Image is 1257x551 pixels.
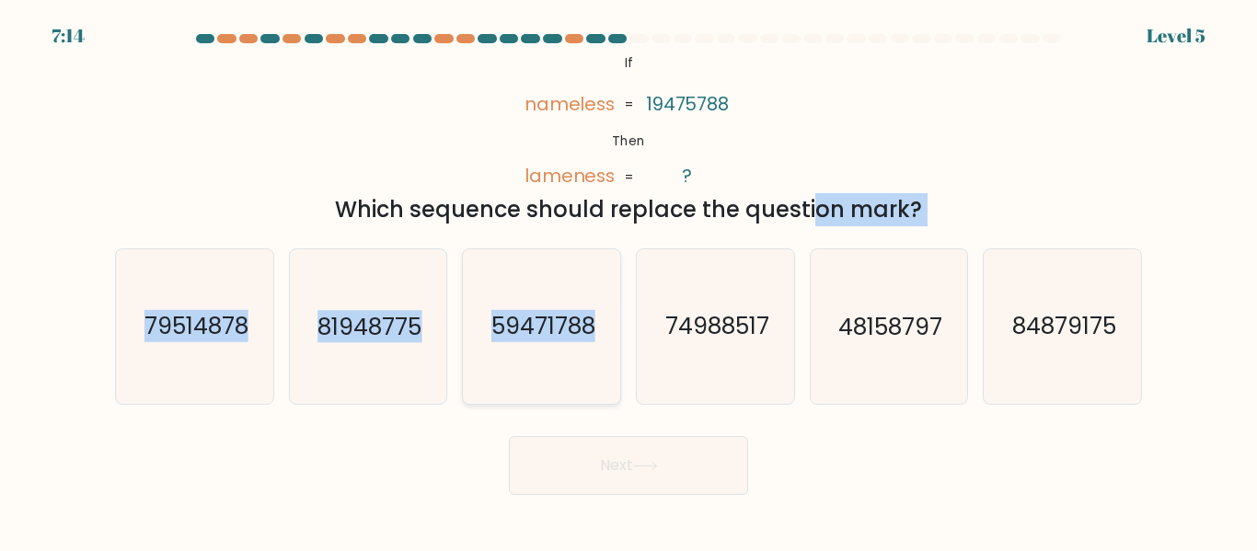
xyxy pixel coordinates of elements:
text: 48158797 [838,311,942,343]
tspan: lameness [524,164,615,189]
div: Level 5 [1147,22,1205,50]
svg: @import url('[URL][DOMAIN_NAME]); [515,51,743,190]
tspan: Then [612,132,645,150]
tspan: = [625,167,633,186]
text: 84879175 [1012,311,1116,343]
div: Which sequence should replace the question mark? [126,193,1131,226]
tspan: ? [683,164,693,189]
text: 59471788 [491,311,595,343]
div: 7:14 [52,22,85,50]
tspan: 19475788 [646,91,730,117]
text: 74988517 [664,311,768,343]
button: Next [509,436,748,495]
tspan: nameless [524,91,615,117]
text: 79514878 [144,311,248,343]
tspan: = [625,95,633,113]
text: 81948775 [317,311,421,343]
tspan: If [625,53,633,72]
